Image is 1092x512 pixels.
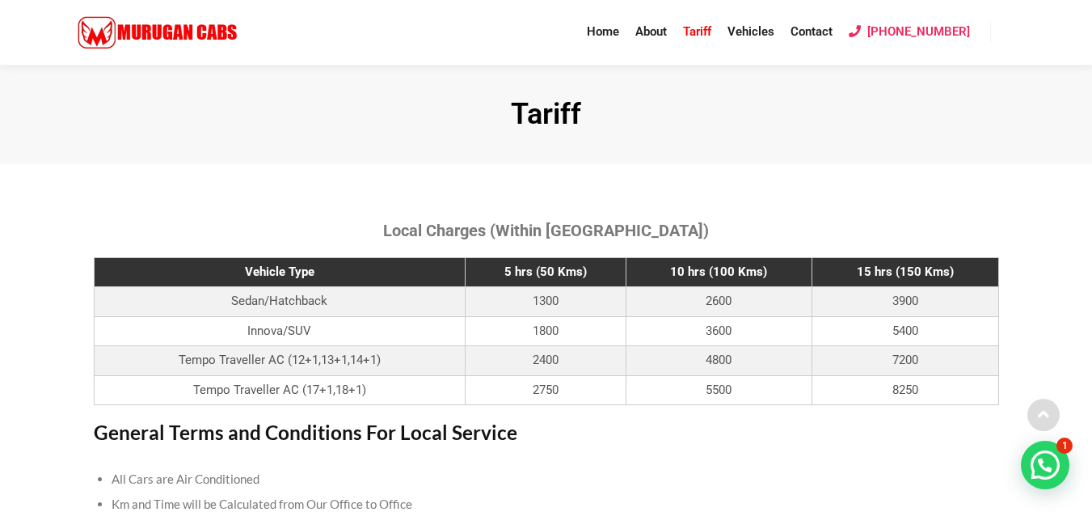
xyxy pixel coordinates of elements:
[812,375,999,405] td: 8250
[635,24,667,39] span: About
[94,375,465,405] td: Tempo Traveller AC (17+1,18+1)
[812,316,999,346] td: 5400
[112,467,980,493] li: All Cars are Air Conditioned
[626,257,812,287] th: 10 hrs (100 Kms)
[867,24,970,39] span: [PHONE_NUMBER]
[626,316,812,346] td: 3600
[94,257,465,287] th: Vehicle Type
[812,346,999,376] td: 7200
[94,287,465,317] td: Sedan/Hatchback
[94,421,999,444] h3: General Terms and Conditions For Local Service
[78,97,1015,132] h1: Tariff
[626,287,812,317] td: 2600
[626,346,812,376] td: 4800
[465,287,626,317] td: 1300
[465,316,626,346] td: 1800
[626,375,812,405] td: 5500
[465,346,626,376] td: 2400
[94,316,465,346] td: Innova/SUV
[683,24,711,39] span: Tariff
[727,24,774,39] span: Vehicles
[812,257,999,287] th: 15 hrs (150 Kms)
[587,24,619,39] span: Home
[94,346,465,376] td: Tempo Traveller AC (12+1,13+1,14+1)
[812,287,999,317] td: 3900
[465,375,626,405] td: 2750
[94,221,999,240] h4: Local Charges (Within [GEOGRAPHIC_DATA])
[791,24,833,39] span: Contact
[465,257,626,287] th: 5 hrs (50 Kms)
